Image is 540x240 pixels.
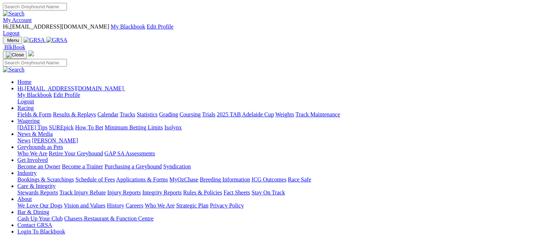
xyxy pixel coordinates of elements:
a: News & Media [17,131,53,137]
a: My Blackbook [17,92,52,98]
a: Statistics [137,111,158,117]
a: Isolynx [164,124,182,130]
a: Grading [159,111,178,117]
a: Careers [126,202,143,209]
a: Track Injury Rebate [59,189,106,196]
div: Racing [17,111,537,118]
a: Race Safe [288,176,311,183]
a: Retire Your Greyhound [49,150,103,157]
a: Calendar [97,111,118,117]
a: Syndication [163,163,191,170]
div: Hi,[EMAIL_ADDRESS][DOMAIN_NAME] [17,92,537,105]
div: Industry [17,176,537,183]
img: Close [6,52,24,58]
span: Hi, [EMAIL_ADDRESS][DOMAIN_NAME] [3,23,109,30]
a: Tracks [120,111,135,117]
a: Who We Are [17,150,47,157]
img: GRSA [46,37,68,43]
a: History [107,202,124,209]
a: Fact Sheets [224,189,250,196]
span: Menu [7,38,19,43]
a: Results & Replays [53,111,96,117]
a: Wagering [17,118,40,124]
a: Privacy Policy [210,202,244,209]
input: Search [3,3,67,10]
a: My Account [3,17,32,23]
a: Minimum Betting Limits [105,124,163,130]
a: Contact GRSA [17,222,52,228]
a: Bar & Dining [17,209,49,215]
div: Bar & Dining [17,215,537,222]
a: Track Maintenance [296,111,340,117]
a: Rules & Policies [183,189,222,196]
a: MyOzChase [169,176,198,183]
input: Search [3,59,67,67]
a: Schedule of Fees [75,176,115,183]
a: Stewards Reports [17,189,58,196]
div: News & Media [17,137,537,144]
span: Hi, [EMAIL_ADDRESS][DOMAIN_NAME] [17,85,124,91]
img: Search [3,67,25,73]
a: Applications & Forms [116,176,168,183]
a: GAP SA Assessments [105,150,155,157]
a: 2025 TAB Adelaide Cup [217,111,274,117]
a: Get Involved [17,157,48,163]
span: BlkBook [4,44,25,50]
a: Edit Profile [147,23,173,30]
a: We Love Our Dogs [17,202,62,209]
a: Fields & Form [17,111,51,117]
div: My Account [3,23,537,37]
a: Integrity Reports [142,189,182,196]
a: Trials [202,111,215,117]
a: Logout [3,30,20,36]
a: Logout [17,98,34,104]
button: Toggle navigation [3,51,27,59]
a: Who We Are [145,202,175,209]
a: Injury Reports [107,189,141,196]
a: ICG Outcomes [252,176,286,183]
div: Care & Integrity [17,189,537,196]
a: About [17,196,32,202]
a: Chasers Restaurant & Function Centre [64,215,153,222]
a: Racing [17,105,34,111]
a: Cash Up Your Club [17,215,63,222]
div: Greyhounds as Pets [17,150,537,157]
a: Stay On Track [252,189,285,196]
a: Become an Owner [17,163,60,170]
a: Edit Profile [54,92,80,98]
a: [DATE] Tips [17,124,47,130]
div: Wagering [17,124,537,131]
a: Strategic Plan [176,202,208,209]
a: Hi,[EMAIL_ADDRESS][DOMAIN_NAME] [17,85,125,91]
img: GRSA [24,37,45,43]
div: Get Involved [17,163,537,170]
a: Bookings & Scratchings [17,176,74,183]
a: Home [17,79,31,85]
a: SUREpick [49,124,73,130]
a: BlkBook [3,44,25,50]
a: Purchasing a Greyhound [105,163,162,170]
div: About [17,202,537,209]
img: logo-grsa-white.png [28,51,34,56]
a: My Blackbook [111,23,145,30]
a: Greyhounds as Pets [17,144,63,150]
a: Industry [17,170,37,176]
a: Breeding Information [200,176,250,183]
a: News [17,137,30,143]
a: Coursing [180,111,201,117]
a: Become a Trainer [62,163,103,170]
button: Toggle navigation [3,37,22,44]
a: Login To Blackbook [17,228,65,235]
a: Weights [275,111,294,117]
a: How To Bet [75,124,104,130]
a: Vision and Values [64,202,105,209]
img: Search [3,10,25,17]
a: [PERSON_NAME] [32,137,78,143]
a: Care & Integrity [17,183,56,189]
